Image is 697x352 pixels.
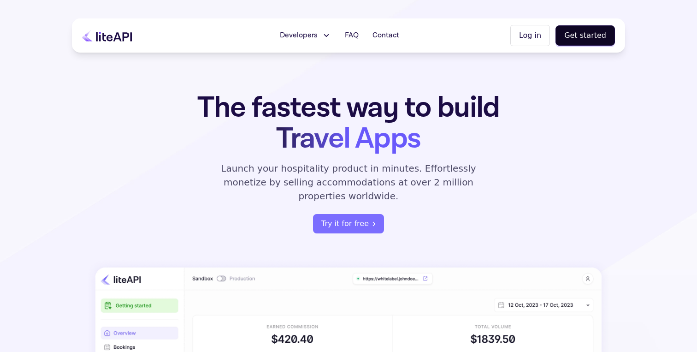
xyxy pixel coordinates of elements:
[276,119,420,158] span: Travel Apps
[555,25,615,46] button: Get started
[339,26,364,45] a: FAQ
[372,30,399,41] span: Contact
[510,25,550,46] button: Log in
[367,26,405,45] a: Contact
[280,30,318,41] span: Developers
[210,161,487,203] p: Launch your hospitality product in minutes. Effortlessly monetize by selling accommodations at ov...
[345,30,359,41] span: FAQ
[168,92,529,154] h1: The fastest way to build
[313,214,384,233] button: Try it for free
[313,214,384,233] a: register
[274,26,337,45] button: Developers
